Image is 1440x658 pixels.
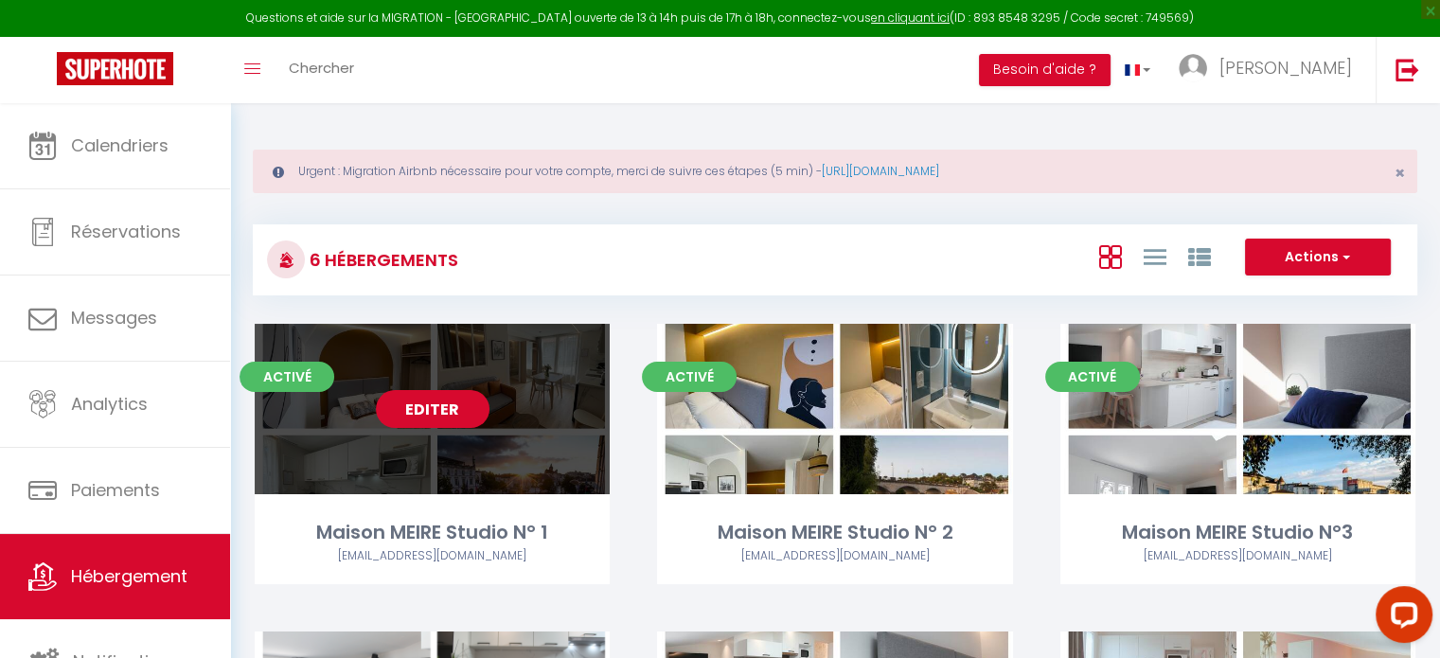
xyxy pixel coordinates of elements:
[657,518,1012,547] div: Maison MEIRE Studio N° 2
[71,564,187,588] span: Hébergement
[1395,165,1405,182] button: Close
[822,163,939,179] a: [URL][DOMAIN_NAME]
[642,362,737,392] span: Activé
[657,547,1012,565] div: Airbnb
[1060,518,1415,547] div: Maison MEIRE Studio N°3
[1395,161,1405,185] span: ×
[71,306,157,329] span: Messages
[871,9,950,26] a: en cliquant ici
[1219,56,1352,80] span: [PERSON_NAME]
[57,52,173,85] img: Super Booking
[1164,37,1376,103] a: ... [PERSON_NAME]
[1187,240,1210,272] a: Vue par Groupe
[1396,58,1419,81] img: logout
[71,220,181,243] span: Réservations
[376,390,489,428] a: Editer
[1360,578,1440,658] iframe: LiveChat chat widget
[1060,547,1415,565] div: Airbnb
[71,478,160,502] span: Paiements
[1181,390,1294,428] a: Editer
[1143,240,1165,272] a: Vue en Liste
[1245,239,1391,276] button: Actions
[253,150,1417,193] div: Urgent : Migration Airbnb nécessaire pour votre compte, merci de suivre ces étapes (5 min) -
[255,547,610,565] div: Airbnb
[240,362,334,392] span: Activé
[289,58,354,78] span: Chercher
[979,54,1111,86] button: Besoin d'aide ?
[275,37,368,103] a: Chercher
[1045,362,1140,392] span: Activé
[255,518,610,547] div: Maison MEIRE Studio N° 1
[1098,240,1121,272] a: Vue en Box
[778,390,892,428] a: Editer
[305,239,458,281] h3: 6 Hébergements
[1179,54,1207,82] img: ...
[71,133,169,157] span: Calendriers
[71,392,148,416] span: Analytics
